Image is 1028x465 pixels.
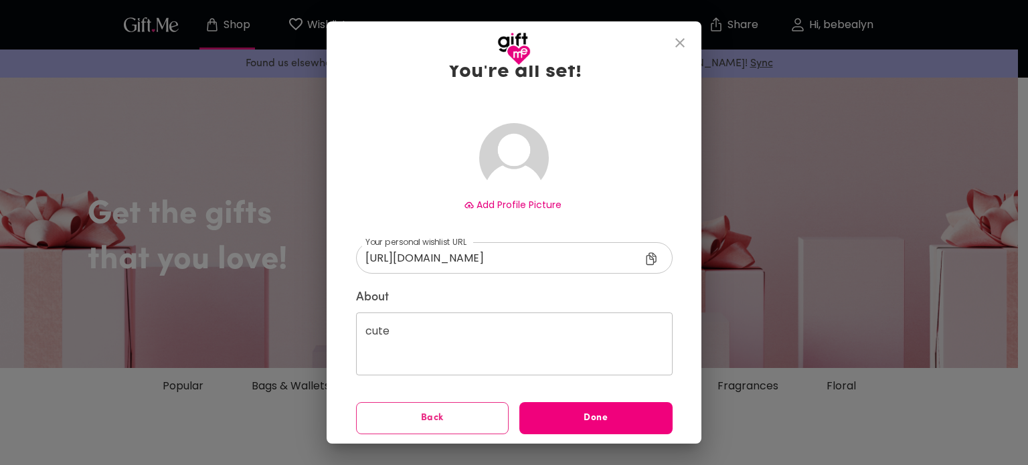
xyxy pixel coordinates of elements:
[365,324,663,363] textarea: cute
[519,402,673,434] button: Done
[477,198,562,211] span: Add Profile Picture
[356,402,509,434] button: Back
[519,411,673,426] span: Done
[447,58,582,85] h3: You're all set!
[664,27,696,59] button: close
[497,32,531,66] img: GiftMe Logo
[357,411,509,426] span: Back
[356,290,673,306] label: About
[479,123,549,193] img: Avatar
